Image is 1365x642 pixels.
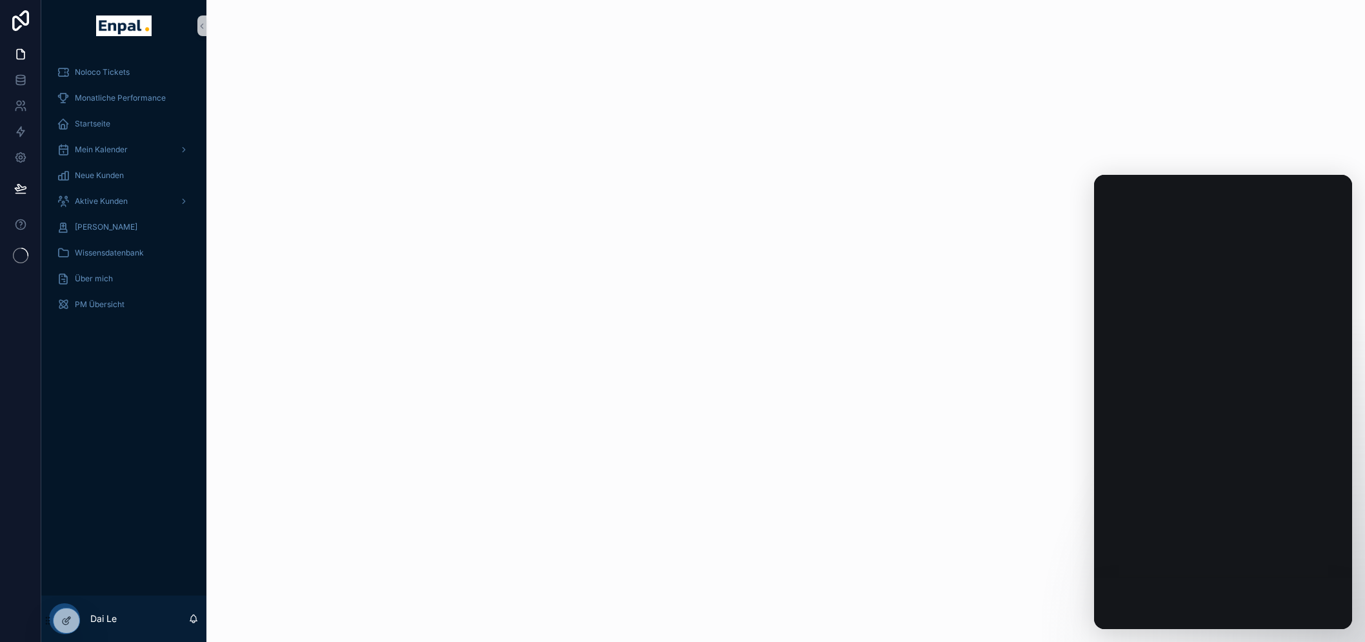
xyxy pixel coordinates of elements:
a: [PERSON_NAME] [49,216,199,239]
span: Wissensdatenbank [75,248,144,258]
div: scrollable content [41,52,206,333]
span: Noloco Tickets [75,67,130,77]
span: PM Übersicht [75,299,125,310]
p: Dai Le [90,612,117,625]
a: Startseite [49,112,199,135]
a: Wissensdatenbank [49,241,199,265]
a: Mein Kalender [49,138,199,161]
span: Aktive Kunden [75,196,128,206]
span: [PERSON_NAME] [75,222,137,232]
a: Aktive Kunden [49,190,199,213]
a: Monatliche Performance [49,86,199,110]
span: Neue Kunden [75,170,124,181]
span: Über mich [75,274,113,284]
a: Über mich [49,267,199,290]
a: Neue Kunden [49,164,199,187]
span: Monatliche Performance [75,93,166,103]
a: Noloco Tickets [49,61,199,84]
img: App logo [96,15,151,36]
a: PM Übersicht [49,293,199,316]
span: Startseite [75,119,110,129]
span: Mein Kalender [75,145,128,155]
